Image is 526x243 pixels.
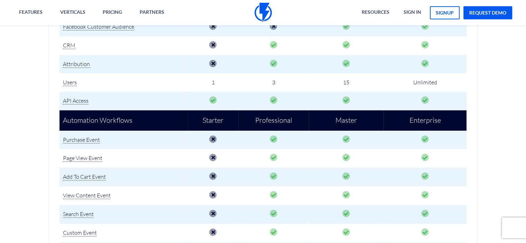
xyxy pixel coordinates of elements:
td: 3 [238,73,309,92]
span: Add To Cart Event [63,173,106,180]
span: Facebook Customer Audience [63,23,134,30]
span: Page View Event [63,155,102,162]
td: Starter [188,110,238,131]
td: Master [309,110,383,131]
td: Unlimited [384,73,467,92]
td: Automation Workflows [59,110,188,131]
td: 1 [188,73,238,92]
span: View Content Event [63,192,111,199]
span: API Access [63,97,89,104]
span: Users [63,79,77,86]
span: CRM [63,42,75,49]
td: 15 [309,73,383,92]
td: Enterprise [384,110,467,131]
span: Custom Event [63,229,97,236]
a: request demo [463,6,512,19]
a: signup [430,6,460,19]
span: Attribution [63,60,90,68]
td: Professional [238,110,309,131]
span: Search Event [63,211,94,218]
span: Purchase Event [63,136,100,143]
